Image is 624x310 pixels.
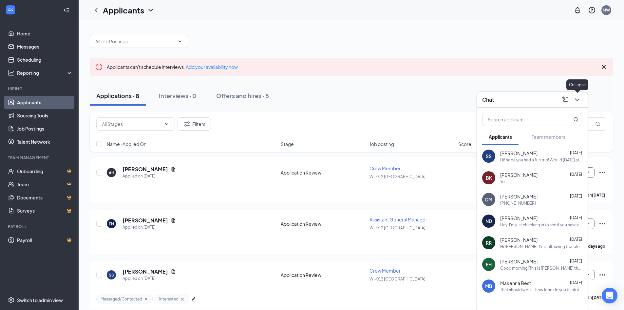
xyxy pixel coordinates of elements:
h3: Chat [482,96,494,103]
input: All Stages [102,120,161,128]
div: Applications · 8 [96,92,139,100]
span: [PERSON_NAME] [500,150,538,156]
span: [DATE] [570,172,582,177]
div: SS [109,272,114,278]
div: Switch to admin view [17,297,63,303]
b: [DATE] [592,193,605,197]
svg: ComposeMessage [561,96,569,104]
div: Payroll [8,224,72,229]
span: Score [458,141,471,147]
a: Applicants [17,96,73,109]
svg: WorkstreamLogo [7,7,14,13]
span: edit [191,297,196,301]
div: MB [485,283,492,289]
a: DocumentsCrown [17,191,73,204]
svg: Filter [183,120,191,128]
span: Messaged/Contacted [101,296,142,302]
svg: ChevronDown [147,6,155,14]
a: Messages [17,40,73,53]
span: [DATE] [570,280,582,285]
div: ND [485,218,492,224]
span: Applicants [489,134,512,140]
button: ChevronDown [572,94,582,105]
div: Hi [PERSON_NAME], I'm still having trouble with the emails. None of them have sent. I wonder if y... [500,244,582,249]
a: Scheduling [17,53,73,66]
span: [PERSON_NAME] [500,237,538,243]
svg: Collapse [63,7,70,13]
svg: Ellipses [598,220,606,228]
span: [PERSON_NAME] [500,215,538,221]
span: [DATE] [570,258,582,263]
a: Job Postings [17,122,73,135]
svg: Settings [8,297,14,303]
b: 9 days ago [585,244,605,249]
button: Filter Filters [178,117,211,131]
span: [DATE] [570,237,582,242]
span: [PERSON_NAME] [500,172,538,178]
span: Crew Member [369,268,401,274]
div: DM [485,196,492,203]
div: Hiring [8,86,72,92]
span: Name · Applied On [107,141,146,147]
svg: Document [171,269,176,274]
input: All Job Postings [95,38,175,45]
svg: Ellipses [598,271,606,279]
div: Application Review [281,220,366,227]
svg: ChevronDown [573,96,581,104]
span: [PERSON_NAME] [500,193,538,200]
span: [DATE] [570,215,582,220]
svg: ChevronDown [177,39,182,44]
svg: Document [171,218,176,223]
span: [DATE] [570,150,582,155]
a: PayrollCrown [17,234,73,247]
span: Stage [281,141,294,147]
svg: Cross [180,297,185,302]
svg: Ellipses [598,169,606,176]
div: Open Intercom Messenger [602,288,617,303]
span: WI-012 [GEOGRAPHIC_DATA] [369,277,425,281]
a: OnboardingCrown [17,165,73,178]
span: WI-012 [GEOGRAPHIC_DATA] [369,174,425,179]
div: That should work - how long do you think it will take? I have an appointment at 11am near [GEOGRA... [500,287,582,293]
span: Applicants can't schedule interviews. [107,64,238,70]
input: Search applicant [482,113,560,126]
svg: QuestionInfo [588,6,596,14]
div: Offers and hires · 5 [216,92,269,100]
a: Sourcing Tools [17,109,73,122]
div: RR [486,239,492,246]
span: Assistant General Manager [369,217,427,222]
svg: ChevronLeft [92,6,100,14]
svg: Document [171,167,176,172]
div: Collapse [566,79,588,90]
div: Good morning! This is [PERSON_NAME] the General Manager from Tropical Smoothie in [GEOGRAPHIC_DAT... [500,265,582,271]
h5: [PERSON_NAME] [123,268,168,275]
a: TeamCrown [17,178,73,191]
div: Reporting [17,70,73,76]
span: Crew Member [369,165,401,171]
svg: MagnifyingGlass [595,121,600,127]
div: AH [109,170,114,176]
span: [DATE] [570,194,582,198]
button: ComposeMessage [560,94,571,105]
div: Team Management [8,155,72,160]
svg: ChevronDown [164,121,169,127]
div: Yes [500,179,506,184]
svg: Cross [600,63,608,71]
svg: Cross [143,297,149,302]
div: Applied on [DATE] [123,224,176,231]
a: Add your availability now [186,64,238,70]
div: Hi! hope you had a fun trip! Would [DATE] at 9:30am work well for you? [500,157,582,163]
svg: MagnifyingGlass [573,117,578,122]
svg: Error [95,63,103,71]
svg: Analysis [8,70,14,76]
span: [PERSON_NAME] [500,258,538,265]
b: [DATE] [592,295,605,300]
div: MW [603,7,610,13]
span: WI-012 [GEOGRAPHIC_DATA] [369,225,425,230]
span: Team members [532,134,565,140]
div: BK [486,175,492,181]
div: Applied on [DATE] [123,275,176,282]
span: Interested [159,296,179,302]
div: SS [486,153,492,159]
